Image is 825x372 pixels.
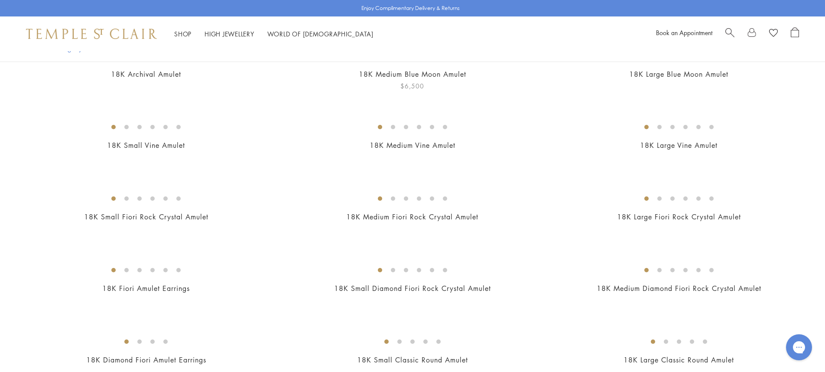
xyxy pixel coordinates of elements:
a: 18K Medium Vine Amulet [370,140,455,150]
a: High JewelleryHigh Jewellery [205,29,254,38]
a: 18K Small Diamond Fiori Rock Crystal Amulet [334,284,491,293]
a: 18K Large Fiori Rock Crystal Amulet [617,212,741,222]
a: 18K Fiori Amulet Earrings [102,284,190,293]
a: 18K Small Vine Amulet [107,140,185,150]
a: World of [DEMOGRAPHIC_DATA]World of [DEMOGRAPHIC_DATA] [267,29,374,38]
p: Enjoy Complimentary Delivery & Returns [361,4,460,13]
img: Temple St. Clair [26,29,157,39]
a: 18K Archival Amulet [111,69,181,79]
a: 18K Large Vine Amulet [640,140,718,150]
a: 18K Medium Fiori Rock Crystal Amulet [346,212,478,222]
a: 18K Medium Blue Moon Amulet [359,69,466,79]
a: 18K Diamond Fiori Amulet Earrings [86,355,206,365]
nav: Main navigation [174,29,374,39]
a: 18K Large Classic Round Amulet [624,355,734,365]
a: 18K Large Blue Moon Amulet [629,69,728,79]
a: 18K Small Fiori Rock Crystal Amulet [84,212,208,222]
a: Book an Appointment [656,28,712,37]
a: ShopShop [174,29,192,38]
span: $6,500 [400,81,424,91]
iframe: Gorgias live chat messenger [782,331,816,363]
a: Search [725,27,734,40]
a: View Wishlist [769,27,778,40]
a: Open Shopping Bag [791,27,799,40]
a: 18K Small Classic Round Amulet [357,355,468,365]
a: 18K Medium Diamond Fiori Rock Crystal Amulet [597,284,761,293]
